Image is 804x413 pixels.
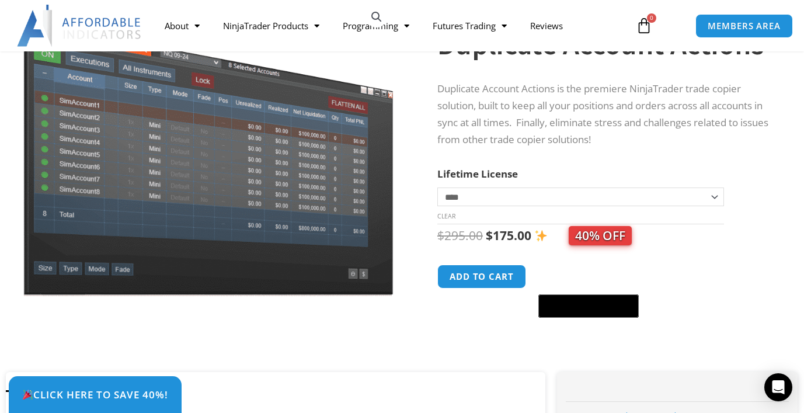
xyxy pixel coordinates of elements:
a: Reviews [518,12,575,39]
nav: Menu [153,12,628,39]
a: 0 [618,9,670,43]
span: Click Here to save 40%! [22,390,168,400]
a: MEMBERS AREA [695,14,793,38]
span: MEMBERS AREA [708,22,781,30]
a: 🎉Click Here to save 40%! [9,376,182,413]
span: 40% OFF [569,226,632,245]
label: Lifetime License [437,167,518,181]
img: 🎉 [23,390,33,400]
a: View full-screen image gallery [366,6,387,27]
button: Buy with GPay [538,294,639,318]
a: Futures Trading [421,12,518,39]
img: LogoAI | Affordable Indicators – NinjaTrader [17,5,142,47]
span: 0 [647,13,656,23]
span: $ [486,227,493,244]
div: Open Intercom Messenger [764,373,792,401]
a: Description [6,390,78,413]
iframe: PayPal Message 1 [437,325,775,335]
a: About [153,12,211,39]
bdi: 175.00 [486,227,531,244]
p: Duplicate Account Actions is the premiere NinjaTrader trade copier solution, built to keep all yo... [437,81,775,148]
span: $ [437,227,444,244]
iframe: Secure express checkout frame [536,263,641,291]
a: Programming [331,12,421,39]
a: Clear options [437,212,455,220]
img: ✨ [535,230,547,242]
a: NinjaTrader Products [211,12,331,39]
button: Add to cart [437,265,526,289]
bdi: 295.00 [437,227,483,244]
